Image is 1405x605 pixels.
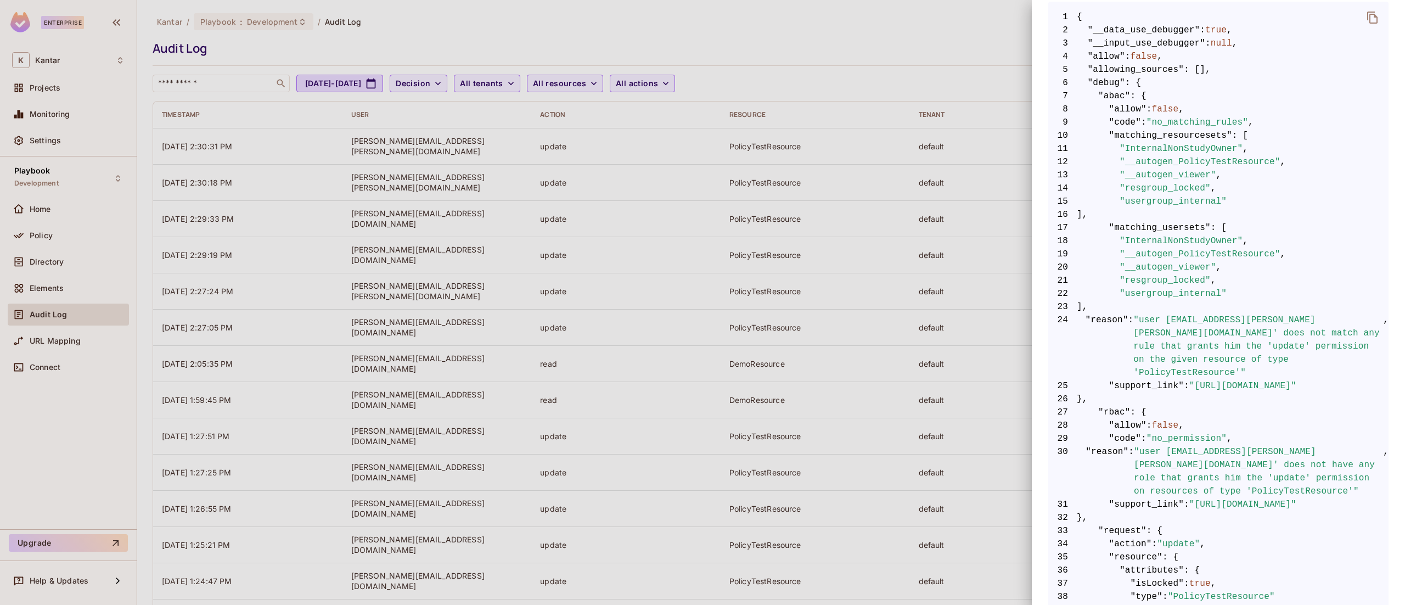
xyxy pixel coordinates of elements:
span: : [1128,313,1133,379]
span: "__autogen_viewer" [1120,261,1216,274]
span: : [1205,37,1211,50]
span: , [1227,24,1232,37]
span: , [1243,142,1248,155]
span: , [1211,182,1216,195]
span: 6 [1048,76,1077,89]
span: ], [1048,208,1389,221]
span: "support_link" [1109,379,1184,393]
span: : { [1131,89,1147,103]
span: 28 [1048,419,1077,432]
span: "request" [1098,524,1147,537]
span: : [1200,24,1205,37]
span: "code" [1109,432,1142,445]
span: : [1162,590,1168,603]
span: 10 [1048,129,1077,142]
span: "user [EMAIL_ADDRESS][PERSON_NAME][PERSON_NAME][DOMAIN_NAME]' does not have any role that grants ... [1134,445,1383,498]
span: "reason" [1085,313,1128,379]
span: "usergroup_internal" [1120,287,1227,300]
span: , [1243,234,1248,248]
span: 26 [1048,393,1077,406]
span: : [1141,432,1147,445]
span: , [1232,37,1238,50]
span: : [1184,498,1189,511]
span: : [ [1211,221,1227,234]
span: "__data_use_debugger" [1088,24,1200,37]
span: ], [1048,300,1389,313]
span: "resource" [1109,551,1163,564]
span: , [1211,577,1216,590]
span: "support_link" [1109,498,1184,511]
span: false [1152,419,1179,432]
span: "[URL][DOMAIN_NAME]" [1189,379,1296,393]
span: : [1152,537,1157,551]
span: 11 [1048,142,1077,155]
span: "user [EMAIL_ADDRESS][PERSON_NAME][PERSON_NAME][DOMAIN_NAME]' does not match any rule that grants... [1133,313,1383,379]
span: 17 [1048,221,1077,234]
span: , [1178,419,1184,432]
span: "no_matching_rules" [1147,116,1248,129]
span: 19 [1048,248,1077,261]
span: false [1131,50,1157,63]
span: 18 [1048,234,1077,248]
span: , [1280,155,1286,169]
span: : [1125,50,1131,63]
span: "rbac" [1098,406,1131,419]
span: "matching_resourcesets" [1109,129,1232,142]
button: delete [1359,4,1386,31]
span: 31 [1048,498,1077,511]
span: "reason" [1086,445,1128,498]
span: "allowing_sources" [1088,63,1184,76]
span: 7 [1048,89,1077,103]
span: 34 [1048,537,1077,551]
span: "PolicyTestResource" [1168,590,1275,603]
span: }, [1048,393,1389,406]
span: "action" [1109,537,1152,551]
span: "usergroup_internal" [1120,195,1227,208]
span: "code" [1109,116,1142,129]
span: { [1077,10,1082,24]
span: false [1152,103,1179,116]
span: : { [1131,406,1147,419]
span: 1 [1048,10,1077,24]
span: "isLocked" [1131,577,1184,590]
span: , [1280,248,1286,261]
span: true [1205,24,1227,37]
span: : [1184,577,1189,590]
span: , [1383,445,1389,498]
span: 29 [1048,432,1077,445]
span: : [], [1184,63,1211,76]
span: 20 [1048,261,1077,274]
span: , [1178,103,1184,116]
span: 16 [1048,208,1077,221]
span: : [1147,419,1152,432]
span: : { [1125,76,1141,89]
span: 13 [1048,169,1077,182]
span: "__autogen_viewer" [1120,169,1216,182]
span: 4 [1048,50,1077,63]
span: "__autogen_PolicyTestResource" [1120,248,1280,261]
span: true [1189,577,1211,590]
span: 22 [1048,287,1077,300]
span: 33 [1048,524,1077,537]
span: "debug" [1088,76,1125,89]
span: 23 [1048,300,1077,313]
span: 25 [1048,379,1077,393]
span: "InternalNonStudyOwner" [1120,234,1243,248]
span: , [1200,537,1205,551]
span: "allow" [1109,419,1147,432]
span: : { [1162,551,1178,564]
span: "resgroup_locked" [1120,274,1211,287]
span: "InternalNonStudyOwner" [1120,142,1243,155]
span: 15 [1048,195,1077,208]
span: "abac" [1098,89,1131,103]
span: , [1216,169,1222,182]
span: }, [1048,511,1389,524]
span: : [ [1232,129,1248,142]
span: 5 [1048,63,1077,76]
span: 14 [1048,182,1077,195]
span: "type" [1131,590,1163,603]
span: : [1141,116,1147,129]
span: 9 [1048,116,1077,129]
span: 32 [1048,511,1077,524]
span: 27 [1048,406,1077,419]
